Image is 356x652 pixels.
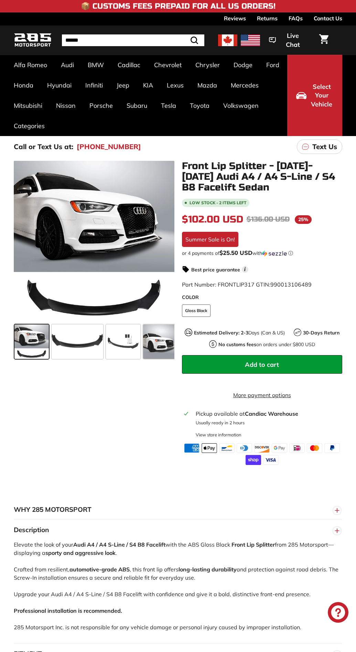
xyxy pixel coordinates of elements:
a: Categories [7,116,52,136]
a: Mercedes [224,75,266,95]
h4: 📦 Customs Fees Prepaid for All US Orders! [81,2,276,10]
span: 25% [295,215,312,224]
button: WHY 285 MOTORSPORT [14,499,342,520]
button: Description [14,520,342,540]
span: Live Chat [279,31,306,49]
strong: automotive-grade ABS [69,566,130,573]
a: Chrysler [188,55,227,75]
p: Call or Text Us at: [14,142,73,152]
img: bancontact [219,443,235,453]
span: $136.00 USD [247,215,290,224]
p: Days (Can & US) [194,329,285,337]
a: Chevrolet [147,55,188,75]
a: Volkswagen [216,95,266,116]
div: Elevate the look of your with the ABS Gloss Black from 285 Motorsport—displaying a . Crafted from... [14,540,342,643]
img: diners_club [237,443,252,453]
span: Add to cart [245,361,279,369]
img: discover [254,443,270,453]
a: Toyota [183,95,216,116]
a: [PHONE_NUMBER] [77,142,141,152]
a: Jeep [110,75,136,95]
a: Nissan [49,95,83,116]
img: shopify_pay [246,455,261,465]
img: ideal [289,443,305,453]
p: Text Us [312,142,337,152]
img: Logo_285_Motorsport_areodynamics_components [14,32,52,48]
strong: sporty and aggressive look [45,549,116,556]
span: Select Your Vehicle [310,82,333,109]
strong: Estimated Delivery: 2-3 [194,330,248,336]
span: $25.50 USD [219,249,252,256]
img: Sezzle [262,250,287,257]
img: master [307,443,322,453]
a: Subaru [120,95,154,116]
strong: Candiac Warehouse [245,410,298,417]
span: Low stock - 2 items left [190,201,247,205]
strong: long-lasting durability [179,566,237,573]
a: Reviews [224,12,246,24]
button: Select Your Vehicle [287,55,342,136]
strong: Professional installation is recommended. [14,607,122,614]
p: on orders under $800 USD [218,341,315,348]
img: visa [263,455,279,465]
a: Cart [315,29,333,52]
label: COLOR [182,294,343,301]
a: Hyundai [40,75,78,95]
p: Usually ready in 2 hours [196,420,340,426]
img: american_express [184,443,199,453]
span: $102.00 USD [182,214,243,225]
a: Text Us [297,139,342,154]
a: Alfa Romeo [7,55,54,75]
div: or 4 payments of with [182,250,343,257]
div: Summer Sale is On! [182,232,238,247]
a: Cadillac [111,55,147,75]
input: Search [62,34,204,46]
a: More payment options [182,391,343,399]
strong: 30-Days Return [303,330,339,336]
a: Tesla [154,95,183,116]
span: 990013106489 [270,281,312,288]
img: paypal [324,443,340,453]
strong: Best price guarantee [191,267,240,273]
a: Porsche [83,95,120,116]
a: Returns [257,12,278,24]
div: View store information [196,432,241,438]
span: i [242,266,248,273]
a: KIA [136,75,160,95]
img: google_pay [272,443,287,453]
span: Part Number: FRONTLIP317 GTIN: [182,281,312,288]
a: Contact Us [314,12,342,24]
button: Live Chat [260,27,315,53]
a: Mazda [191,75,224,95]
strong: No customs fees [218,341,256,348]
h1: Front Lip Splitter - [DATE]-[DATE] Audi A4 / A4 S-Line / S4 B8 Facelift Sedan [182,161,343,193]
strong: Front Lip Splitter [231,541,275,548]
button: Add to cart [182,355,343,374]
a: Audi [54,55,81,75]
a: FAQs [289,12,303,24]
a: BMW [81,55,111,75]
a: Mitsubishi [7,95,49,116]
a: Dodge [227,55,259,75]
div: Pickup available at [196,410,340,418]
img: apple_pay [202,443,217,453]
a: Honda [7,75,40,95]
strong: Audi A4 / A4 S-Line / S4 B8 Facelift [73,541,165,548]
inbox-online-store-chat: Shopify online store chat [326,602,350,624]
a: Ford [259,55,286,75]
div: or 4 payments of$25.50 USDwithSezzle Click to learn more about Sezzle [182,250,343,257]
a: Infiniti [78,75,110,95]
a: Lexus [160,75,191,95]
